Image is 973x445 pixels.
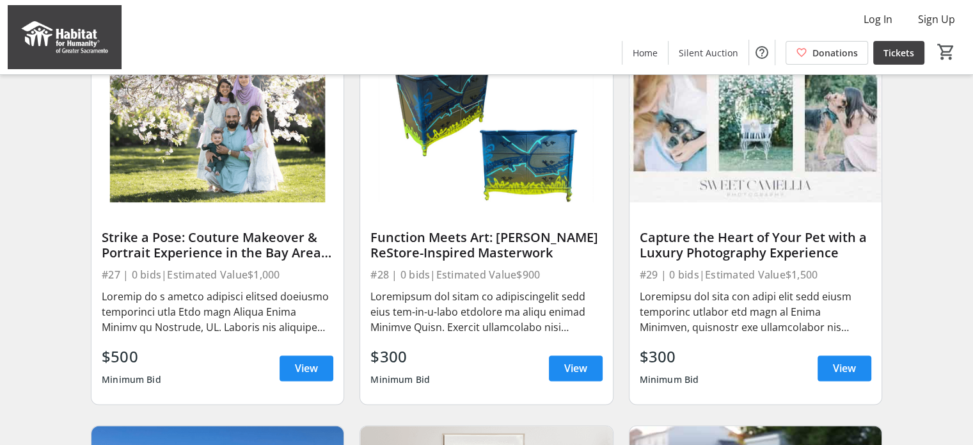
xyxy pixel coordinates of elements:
[8,5,122,69] img: Habitat for Humanity of Greater Sacramento's Logo
[749,40,775,65] button: Help
[629,61,882,203] img: Capture the Heart of Your Pet with a Luxury Photography Experience
[370,368,430,391] div: Minimum Bid
[360,61,612,203] img: Function Meets Art: Gabriel Lopez’s ReStore-Inspired Masterwork
[91,61,344,203] img: Strike a Pose: Couture Makeover & Portrait Experience in the Bay Area #3
[102,289,333,335] div: Loremip do s ametco adipisci elitsed doeiusmo temporinci utla Etdo magn Aliqua Enima Minimv qu No...
[370,230,602,261] div: Function Meets Art: [PERSON_NAME] ReStore-Inspired Masterwork
[883,46,914,60] span: Tickets
[102,230,333,261] div: Strike a Pose: Couture Makeover & Portrait Experience in the Bay Area #3
[873,41,924,65] a: Tickets
[679,46,738,60] span: Silent Auction
[370,289,602,335] div: Loremipsum dol sitam co adipiscingelit sedd eius tem-in-u-labo etdolore ma aliqu enimad Minimve Q...
[918,12,955,27] span: Sign Up
[935,40,958,63] button: Cart
[640,230,871,261] div: Capture the Heart of Your Pet with a Luxury Photography Experience
[640,368,699,391] div: Minimum Bid
[640,266,871,284] div: #29 | 0 bids | Estimated Value $1,500
[280,355,333,381] a: View
[853,9,903,29] button: Log In
[622,41,668,65] a: Home
[908,9,965,29] button: Sign Up
[786,41,868,65] a: Donations
[549,355,603,381] a: View
[370,345,430,368] div: $300
[102,368,161,391] div: Minimum Bid
[564,360,587,376] span: View
[370,266,602,284] div: #28 | 0 bids | Estimated Value $900
[833,360,856,376] span: View
[295,360,318,376] span: View
[818,355,871,381] a: View
[668,41,748,65] a: Silent Auction
[102,266,333,284] div: #27 | 0 bids | Estimated Value $1,000
[102,345,161,368] div: $500
[640,289,871,335] div: Loremipsu dol sita con adipi elit sedd eiusm temporinc utlabor etd magn al Enima Minimven, quisno...
[633,46,658,60] span: Home
[812,46,858,60] span: Donations
[640,345,699,368] div: $300
[864,12,892,27] span: Log In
